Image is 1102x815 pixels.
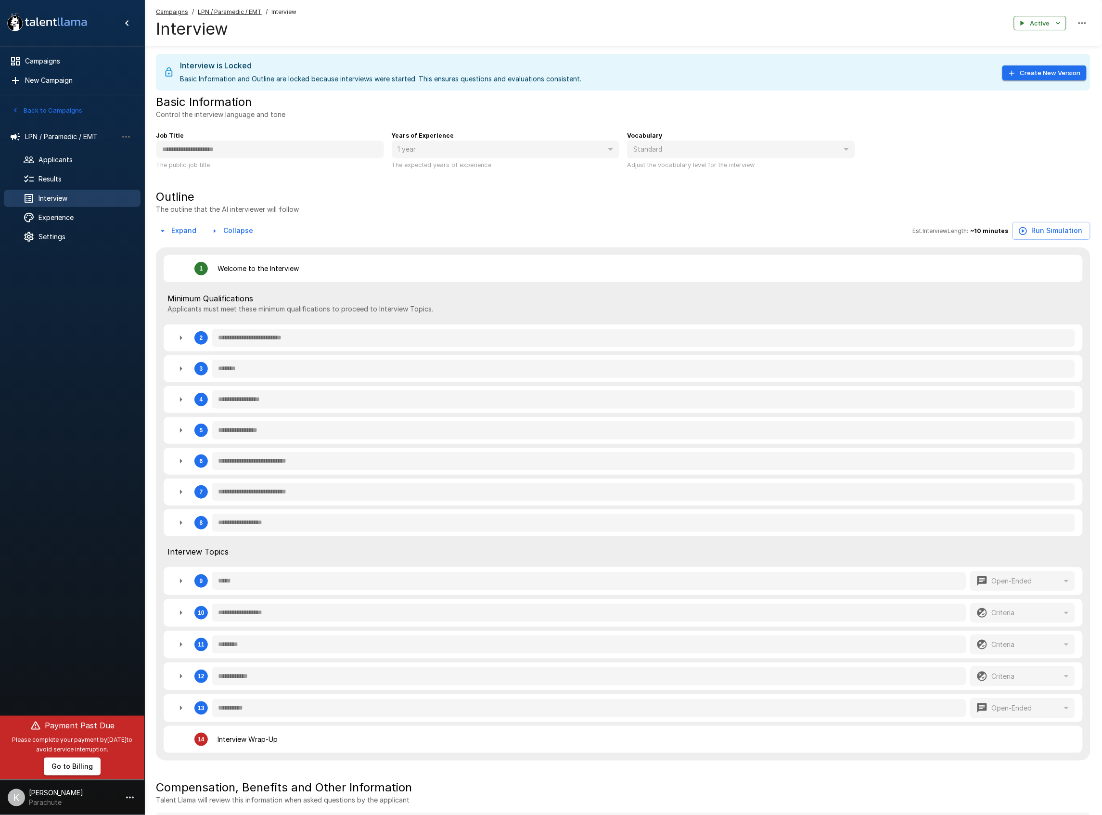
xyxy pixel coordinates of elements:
[200,396,203,403] div: 4
[200,489,203,495] div: 7
[218,735,278,744] p: Interview Wrap-Up
[200,578,203,584] div: 9
[208,222,257,240] button: Collapse
[156,205,299,214] p: The outline that the AI interviewer will follow
[156,132,184,139] b: Job Title
[198,736,204,743] div: 14
[992,608,1015,618] p: Criteria
[167,304,1079,314] p: Applicants must meet these minimum qualifications to proceed to Interview Topics.
[180,60,581,71] div: Interview is Locked
[156,795,1090,805] p: Talent Llama will review this information when asked questions by the applicant
[971,227,1009,234] b: ~ 10 minutes
[164,599,1083,627] div: 10
[200,365,203,372] div: 3
[627,132,662,139] b: Vocabulary
[627,160,855,170] p: Adjust the vocabulary level for the interview
[156,189,299,205] h5: Outline
[164,631,1083,659] div: 11
[192,7,194,17] span: /
[156,222,200,240] button: Expand
[198,641,204,648] div: 11
[200,519,203,526] div: 8
[198,673,204,680] div: 12
[992,672,1015,681] p: Criteria
[218,264,299,273] p: Welcome to the Interview
[164,509,1083,536] div: 8
[1012,222,1090,240] button: Run Simulation
[156,19,296,39] h4: Interview
[992,640,1015,649] p: Criteria
[198,609,204,616] div: 10
[200,458,203,465] div: 6
[1002,65,1087,80] button: Create New Version
[156,160,384,170] p: The public job title
[164,662,1083,690] div: 12
[156,110,285,119] p: Control the interview language and tone
[164,694,1083,722] div: 13
[164,567,1083,595] div: 9
[164,386,1083,413] div: 4
[164,355,1083,382] div: 3
[913,226,969,236] span: Est. Interview Length:
[992,576,1032,586] p: Open-Ended
[392,160,620,170] p: The expected years of experience
[167,293,1079,304] span: Minimum Qualifications
[392,141,620,159] div: 1 year
[200,265,203,272] div: 1
[271,7,296,17] span: Interview
[164,448,1083,475] div: 6
[392,132,454,139] b: Years of Experience
[266,7,268,17] span: /
[198,705,204,712] div: 13
[198,8,262,15] u: LPN / Paramedic / EMT
[164,479,1083,505] div: 7
[156,780,1090,795] h5: Compensation, Benefits and Other Information
[180,57,581,88] div: Basic Information and Outline are locked because interviews were started. This ensures questions ...
[627,141,855,159] div: Standard
[200,335,203,341] div: 2
[992,703,1032,713] p: Open-Ended
[156,8,188,15] u: Campaigns
[164,324,1083,351] div: 2
[167,546,1079,557] span: Interview Topics
[164,417,1083,444] div: 5
[156,94,252,110] h5: Basic Information
[200,427,203,434] div: 5
[1014,16,1066,31] button: Active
